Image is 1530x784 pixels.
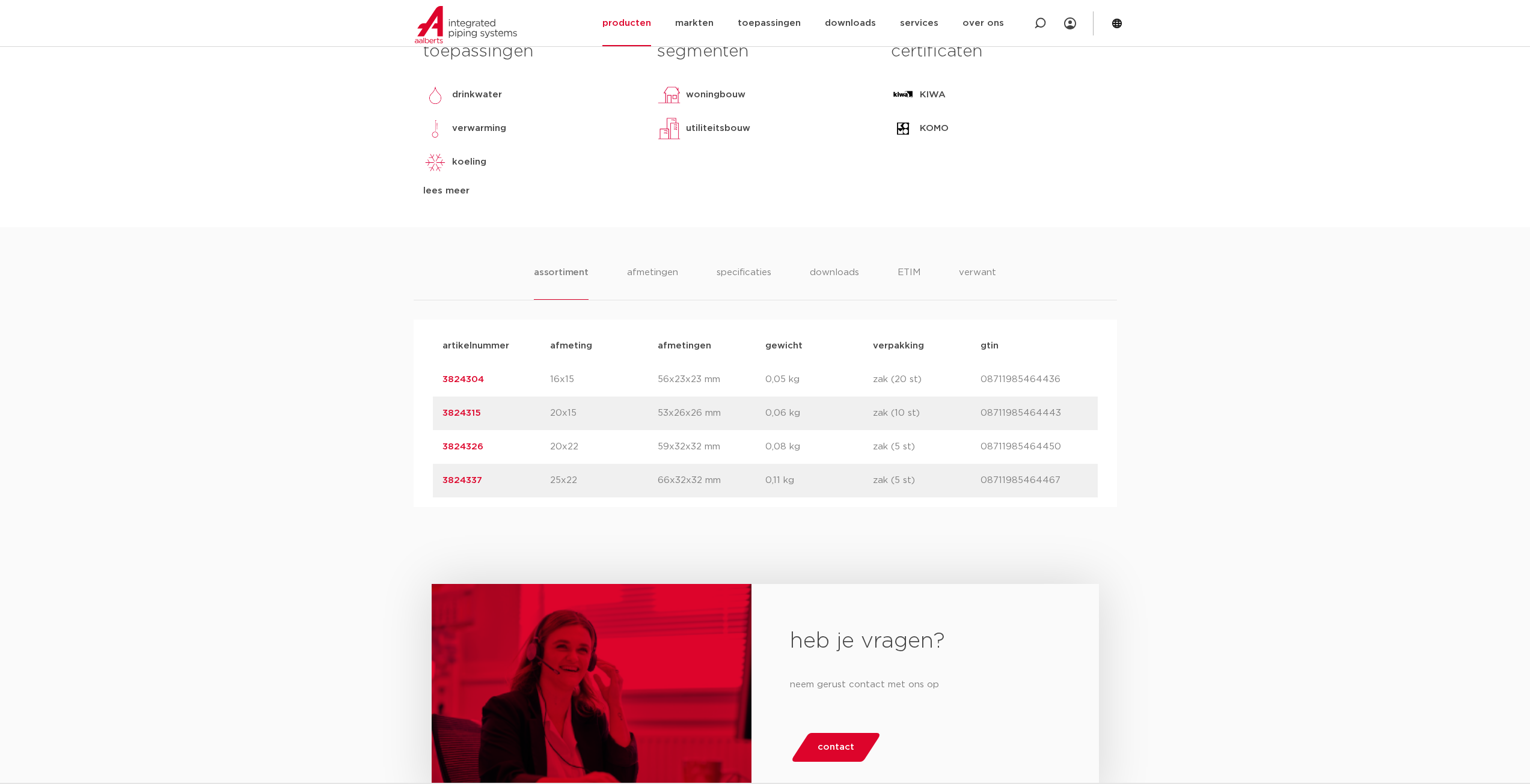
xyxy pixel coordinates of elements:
[765,440,873,454] p: 0,08 kg
[657,117,681,141] img: utiliteitsbouw
[658,406,765,421] p: 53x26x26 mm
[873,473,981,488] p: zak (5 st)
[627,266,678,300] li: afmetingen
[920,88,946,102] p: KIWA
[550,473,658,488] p: 25x22
[452,155,486,169] p: koeling
[452,88,502,102] p: drinkwater
[981,372,1088,387] p: 08711985464436
[981,339,1088,353] p: gtin
[810,266,859,300] li: downloads
[891,117,915,141] img: KOMO
[658,473,765,488] p: 66x32x32 mm
[452,121,506,136] p: verwarming
[981,473,1088,488] p: 08711985464467
[790,627,1060,656] h2: heb je vragen?
[658,372,765,387] p: 56x23x23 mm
[442,409,481,418] a: 3824315
[765,473,873,488] p: 0,11 kg
[898,266,920,300] li: ETIM
[657,83,681,107] img: woningbouw
[891,40,1107,64] h3: certificaten
[765,339,873,353] p: gewicht
[873,440,981,454] p: zak (5 st)
[550,440,658,454] p: 20x22
[658,440,765,454] p: 59x32x32 mm
[658,339,765,353] p: afmetingen
[790,675,1060,694] p: neem gerust contact met ons op
[920,121,949,136] p: KOMO
[423,184,639,198] div: lees meer
[423,83,447,107] img: drinkwater
[657,40,873,64] h3: segmenten
[686,121,750,136] p: utiliteitsbouw
[442,476,482,485] a: 3824337
[442,375,484,384] a: 3824304
[959,266,996,300] li: verwant
[550,372,658,387] p: 16x15
[550,339,658,353] p: afmeting
[423,150,447,174] img: koeling
[442,339,550,353] p: artikelnummer
[717,266,771,300] li: specificaties
[873,339,981,353] p: verpakking
[981,440,1088,454] p: 08711985464450
[442,442,483,451] a: 3824326
[765,406,873,421] p: 0,06 kg
[873,406,981,421] p: zak (10 st)
[534,266,589,300] li: assortiment
[423,40,639,64] h3: toepassingen
[891,83,915,107] img: KIWA
[981,406,1088,421] p: 08711985464443
[791,733,882,762] a: contact
[765,372,873,387] p: 0,05 kg
[818,738,854,757] span: contact
[873,372,981,387] p: zak (20 st)
[686,88,745,102] p: woningbouw
[550,406,658,421] p: 20x15
[423,117,447,141] img: verwarming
